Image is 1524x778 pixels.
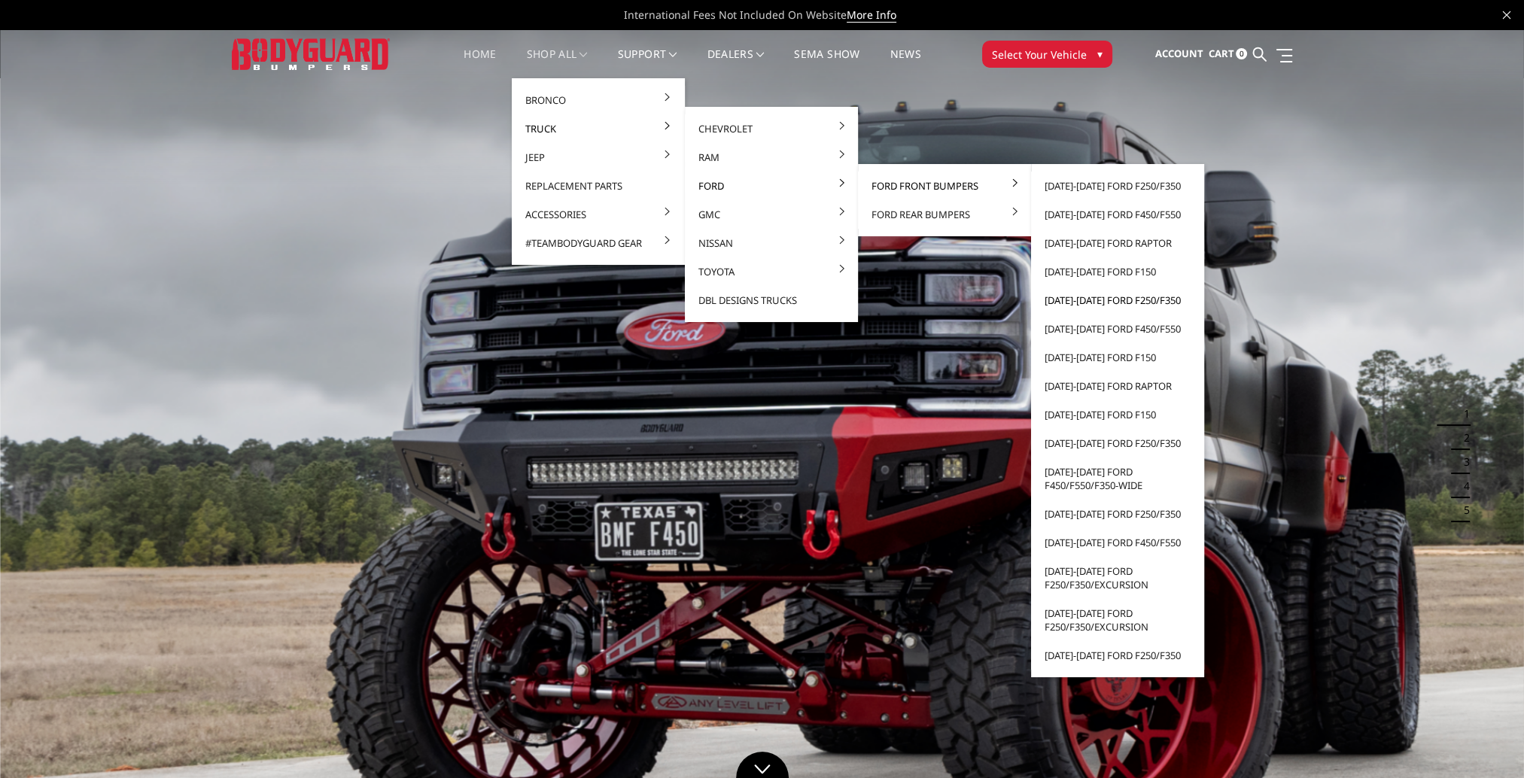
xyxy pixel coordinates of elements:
[982,41,1112,68] button: Select Your Vehicle
[1037,372,1198,400] a: [DATE]-[DATE] Ford Raptor
[1037,172,1198,200] a: [DATE]-[DATE] Ford F250/F350
[1097,46,1103,62] span: ▾
[1455,402,1470,426] button: 1 of 5
[890,49,920,78] a: News
[518,229,679,257] a: #TeamBodyguard Gear
[1037,457,1198,500] a: [DATE]-[DATE] Ford F450/F550/F350-wide
[691,229,852,257] a: Nissan
[1236,48,1247,59] span: 0
[1037,343,1198,372] a: [DATE]-[DATE] Ford F150
[1037,229,1198,257] a: [DATE]-[DATE] Ford Raptor
[1037,641,1198,670] a: [DATE]-[DATE] Ford F250/F350
[1037,286,1198,315] a: [DATE]-[DATE] Ford F250/F350
[232,38,390,69] img: BODYGUARD BUMPERS
[864,200,1025,229] a: Ford Rear Bumpers
[518,200,679,229] a: Accessories
[1455,450,1470,474] button: 3 of 5
[691,143,852,172] a: Ram
[992,47,1087,62] span: Select Your Vehicle
[864,172,1025,200] a: Ford Front Bumpers
[794,49,859,78] a: SEMA Show
[1208,47,1233,60] span: Cart
[464,49,496,78] a: Home
[518,143,679,172] a: Jeep
[847,8,896,23] a: More Info
[707,49,765,78] a: Dealers
[1037,500,1198,528] a: [DATE]-[DATE] Ford F250/F350
[1037,400,1198,429] a: [DATE]-[DATE] Ford F150
[1208,34,1247,74] a: Cart 0
[691,286,852,315] a: DBL Designs Trucks
[736,752,789,778] a: Click to Down
[527,49,588,78] a: shop all
[1037,315,1198,343] a: [DATE]-[DATE] Ford F450/F550
[518,114,679,143] a: Truck
[691,200,852,229] a: GMC
[1037,528,1198,557] a: [DATE]-[DATE] Ford F450/F550
[1455,498,1470,522] button: 5 of 5
[1455,474,1470,498] button: 4 of 5
[1037,599,1198,641] a: [DATE]-[DATE] Ford F250/F350/Excursion
[1037,200,1198,229] a: [DATE]-[DATE] Ford F450/F550
[1154,47,1203,60] span: Account
[691,172,852,200] a: Ford
[1037,557,1198,599] a: [DATE]-[DATE] Ford F250/F350/Excursion
[1455,426,1470,450] button: 2 of 5
[691,257,852,286] a: Toyota
[518,172,679,200] a: Replacement Parts
[691,114,852,143] a: Chevrolet
[1154,34,1203,74] a: Account
[1037,257,1198,286] a: [DATE]-[DATE] Ford F150
[1037,429,1198,457] a: [DATE]-[DATE] Ford F250/F350
[518,86,679,114] a: Bronco
[618,49,677,78] a: Support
